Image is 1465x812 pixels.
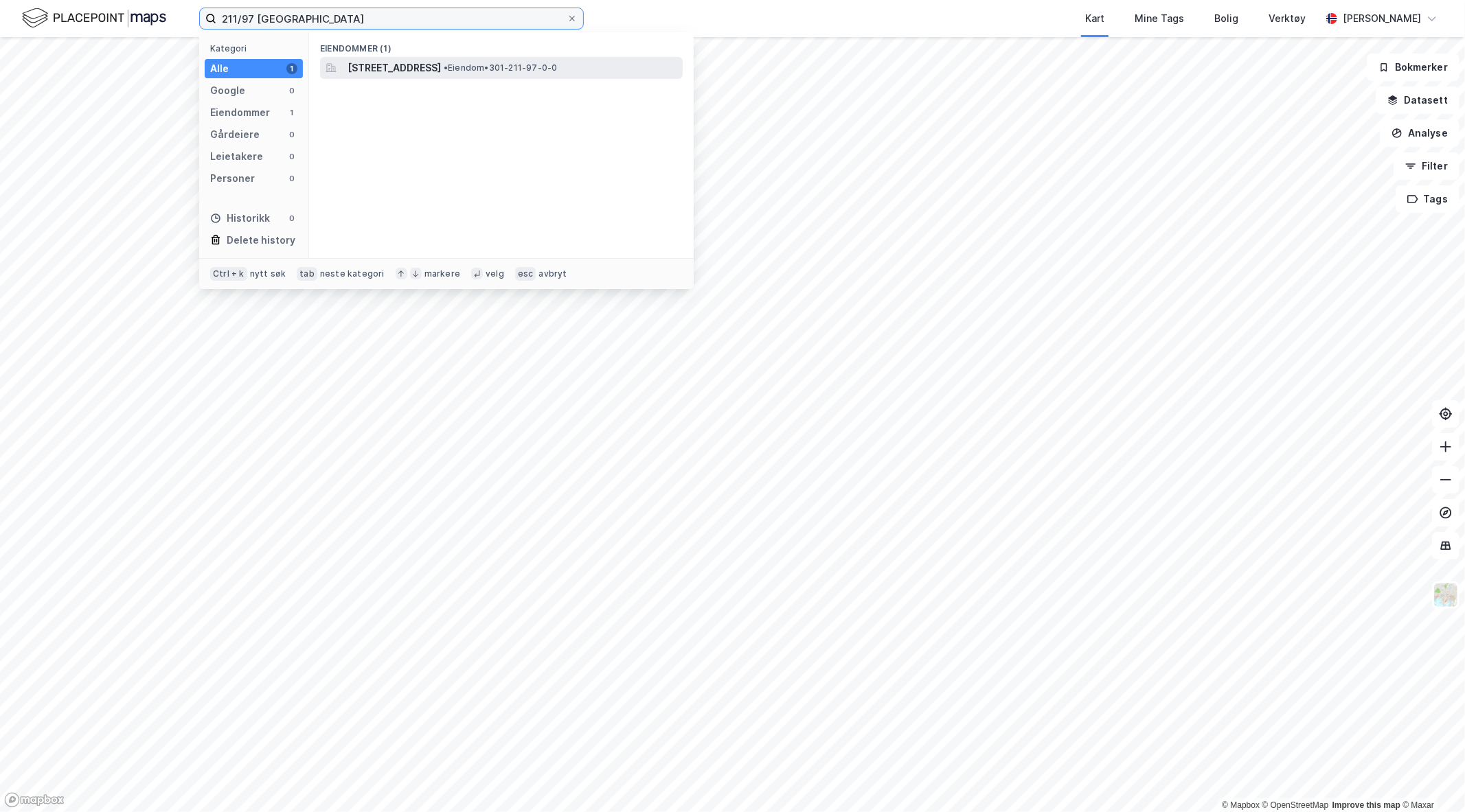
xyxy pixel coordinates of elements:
div: tab [297,267,317,281]
div: Eiendommer [210,104,270,121]
a: Mapbox homepage [4,792,65,808]
div: Personer [210,170,255,187]
img: logo.f888ab2527a4732fd821a326f86c7f29.svg [22,6,166,30]
span: Eiendom • 301-211-97-0-0 [444,62,558,73]
div: nytt søk [250,268,286,279]
div: avbryt [538,268,567,279]
a: Mapbox [1222,800,1260,810]
div: 1 [286,63,297,74]
div: Alle [210,60,229,77]
button: Tags [1396,185,1460,213]
div: neste kategori [320,268,385,279]
div: 1 [286,107,297,118]
div: 0 [286,213,297,224]
div: Gårdeiere [210,126,260,143]
div: Bolig [1214,10,1238,27]
div: Eiendommer (1) [309,32,694,57]
img: Z [1433,582,1459,608]
button: Analyse [1380,119,1460,147]
div: [PERSON_NAME] [1343,10,1421,27]
div: Leietakere [210,148,263,165]
div: Historikk [210,210,270,227]
div: 0 [286,129,297,140]
span: [STREET_ADDRESS] [348,60,441,76]
a: OpenStreetMap [1262,800,1329,810]
div: Kart [1085,10,1104,27]
button: Datasett [1376,86,1460,114]
iframe: Chat Widget [1396,746,1465,812]
div: Mine Tags [1135,10,1184,27]
button: Filter [1394,152,1460,180]
div: 0 [286,173,297,184]
input: Søk på adresse, matrikkel, gårdeiere, leietakere eller personer [216,8,567,29]
div: Delete history [227,232,295,248]
button: Bokmerker [1367,54,1460,81]
div: esc [515,267,536,281]
span: • [444,62,448,73]
div: velg [486,268,504,279]
div: Verktøy [1269,10,1306,27]
div: Kategori [210,43,303,54]
div: Google [210,82,245,99]
div: Kontrollprogram for chat [1396,746,1465,812]
a: Improve this map [1332,800,1400,810]
div: 0 [286,85,297,96]
div: 0 [286,151,297,162]
div: markere [424,268,460,279]
div: Ctrl + k [210,267,247,281]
